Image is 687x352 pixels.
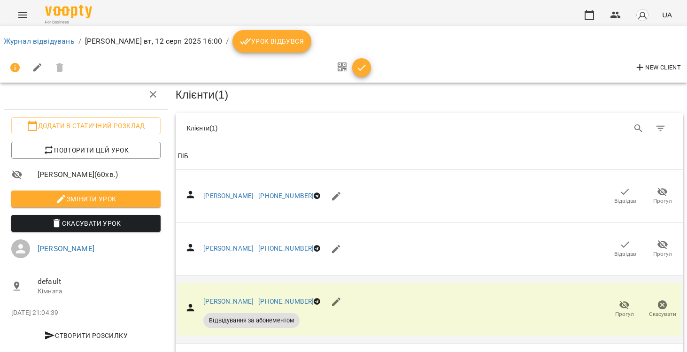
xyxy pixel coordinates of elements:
[11,327,161,344] button: Створити розсилку
[178,151,188,162] div: Sort
[636,8,649,22] img: avatar_s.png
[606,183,644,209] button: Відвідав
[614,250,636,258] span: Відвідав
[19,193,153,205] span: Змінити урок
[606,236,644,262] button: Відвідав
[203,245,254,252] a: [PERSON_NAME]
[4,30,683,53] nav: breadcrumb
[614,197,636,205] span: Відвідав
[11,117,161,134] button: Додати в статичний розклад
[644,236,681,262] button: Прогул
[203,316,300,325] span: Відвідування за абонементом
[643,296,681,322] button: Скасувати
[644,183,681,209] button: Прогул
[653,197,672,205] span: Прогул
[38,276,161,287] span: default
[176,113,683,143] div: Table Toolbar
[11,308,161,318] p: [DATE] 21:04:39
[11,142,161,159] button: Повторити цей урок
[258,245,314,252] a: [PHONE_NUMBER]
[203,192,254,199] a: [PERSON_NAME]
[605,296,643,322] button: Прогул
[176,89,683,101] h3: Клієнти ( 1 )
[627,117,650,140] button: Search
[45,5,92,18] img: Voopty Logo
[38,287,161,296] p: Кімната
[178,151,681,162] span: ПІБ
[19,145,153,156] span: Повторити цей урок
[203,298,254,305] a: [PERSON_NAME]
[187,123,423,133] div: Клієнти ( 1 )
[11,4,34,26] button: Menu
[15,330,157,341] span: Створити розсилку
[11,191,161,207] button: Змінити урок
[662,10,672,20] span: UA
[45,19,92,25] span: For Business
[19,218,153,229] span: Скасувати Урок
[649,117,672,140] button: Фільтр
[226,36,229,47] li: /
[38,244,94,253] a: [PERSON_NAME]
[649,310,676,318] span: Скасувати
[240,36,304,47] span: Урок відбувся
[615,310,634,318] span: Прогул
[258,192,314,199] a: [PHONE_NUMBER]
[232,30,311,53] button: Урок відбувся
[632,60,683,75] button: New Client
[653,250,672,258] span: Прогул
[658,6,676,23] button: UA
[78,36,81,47] li: /
[634,62,681,73] span: New Client
[258,298,314,305] a: [PHONE_NUMBER]
[19,120,153,131] span: Додати в статичний розклад
[4,37,75,46] a: Журнал відвідувань
[11,215,161,232] button: Скасувати Урок
[178,151,188,162] div: ПІБ
[38,169,161,180] span: [PERSON_NAME] ( 60 хв. )
[85,36,222,47] p: [PERSON_NAME] вт, 12 серп 2025 16:00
